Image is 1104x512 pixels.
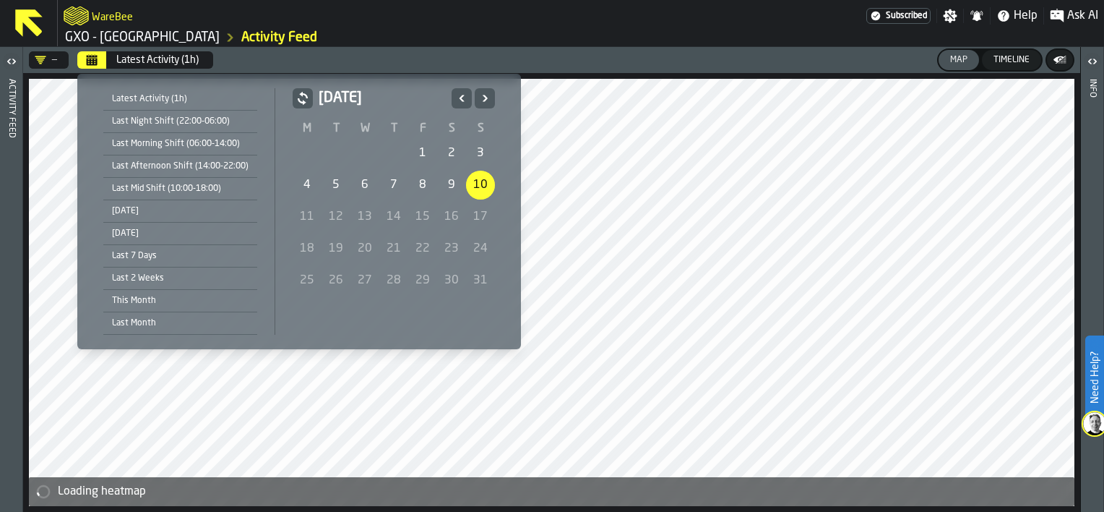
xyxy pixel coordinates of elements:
[350,120,379,137] th: W
[466,202,495,231] div: 17
[103,91,257,107] div: Latest Activity (1h)
[293,171,322,200] div: Monday 4 August 2025
[408,202,437,231] div: 15
[322,171,350,200] div: Tuesday 5 August 2025
[293,234,322,263] div: 18
[350,171,379,200] div: Wednesday 6 August 2025
[408,266,437,295] div: 29
[103,181,257,197] div: Last Mid Shift (10:00-18:00)
[437,202,466,231] div: Saturday 16 August 2025
[452,88,472,108] button: Previous
[103,226,257,242] div: [DATE]
[103,158,257,174] div: Last Afternoon Shift (14:00-22:00)
[322,171,350,200] div: 5
[408,202,437,231] div: Friday 15 August 2025
[379,266,408,295] div: Thursday 28 August 2025
[408,266,437,295] div: Today, Friday 29 August 2025
[379,234,408,263] div: 21
[408,139,437,168] div: 1
[408,139,437,168] div: Friday 1 August 2025
[408,171,437,200] div: Friday 8 August 2025
[103,114,257,129] div: Last Night Shift (22:00-06:00)
[379,234,408,263] div: Thursday 21 August 2025
[437,266,466,295] div: 30
[103,203,257,219] div: [DATE]
[103,248,257,264] div: Last 7 Days
[466,266,495,295] div: Sunday 31 August 2025
[293,266,322,295] div: 25
[293,266,322,295] div: Monday 25 August 2025
[379,171,408,200] div: 7
[322,202,350,231] div: Tuesday 12 August 2025
[350,234,379,263] div: Wednesday 20 August 2025
[466,120,495,137] th: S
[437,171,466,200] div: Saturday 9 August 2025
[437,234,466,263] div: 23
[350,202,379,231] div: 13
[350,171,379,200] div: 6
[466,171,495,200] div: Selected Date: Sunday 10 August 2025, Sunday 10 August 2025 selected, Last available date
[103,293,257,309] div: This Month
[322,234,350,263] div: Tuesday 19 August 2025
[322,120,350,137] th: T
[408,171,437,200] div: 8
[350,202,379,231] div: Wednesday 13 August 2025
[466,234,495,263] div: 24
[293,234,322,263] div: Monday 18 August 2025
[322,266,350,295] div: Tuesday 26 August 2025
[350,266,379,295] div: 27
[379,202,408,231] div: Thursday 14 August 2025
[322,266,350,295] div: 26
[408,120,437,137] th: F
[466,202,495,231] div: Sunday 17 August 2025
[319,88,446,108] h2: [DATE]
[379,171,408,200] div: Thursday 7 August 2025
[103,136,257,152] div: Last Morning Shift (06:00-14:00)
[350,234,379,263] div: 20
[103,270,257,286] div: Last 2 Weeks
[293,202,322,231] div: 11
[103,315,257,331] div: Last Month
[437,120,466,137] th: S
[437,139,466,168] div: 2
[466,234,495,263] div: Sunday 24 August 2025
[293,88,313,108] button: button-
[379,120,408,137] th: T
[475,88,495,108] button: Next
[408,234,437,263] div: Friday 22 August 2025
[466,171,495,200] div: 10
[437,234,466,263] div: Saturday 23 August 2025
[322,202,350,231] div: 12
[466,266,495,295] div: 31
[379,202,408,231] div: 14
[437,202,466,231] div: 16
[379,266,408,295] div: 28
[322,234,350,263] div: 19
[350,266,379,295] div: Wednesday 27 August 2025
[466,139,495,168] div: Sunday 3 August 2025
[293,120,495,296] table: August 2025
[437,266,466,295] div: Saturday 30 August 2025
[437,171,466,200] div: 9
[1087,337,1103,418] label: Need Help?
[437,139,466,168] div: Saturday 2 August 2025
[466,139,495,168] div: 3
[293,120,322,137] th: M
[293,88,495,296] div: August 2025
[89,85,509,338] div: Select date range Select date range
[293,171,322,200] div: 4
[293,202,322,231] div: Monday 11 August 2025
[408,234,437,263] div: 22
